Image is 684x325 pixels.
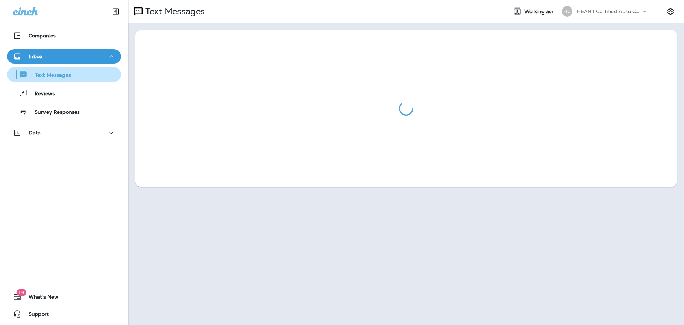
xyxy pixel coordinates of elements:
span: Support [21,311,49,320]
button: Support [7,307,121,321]
span: 19 [16,289,26,296]
button: Data [7,126,121,140]
p: Text Messages [142,6,205,17]
span: Working as: [524,9,555,15]
p: Data [29,130,41,136]
button: Companies [7,29,121,43]
div: HC [562,6,572,17]
button: Survey Responses [7,104,121,119]
button: Text Messages [7,67,121,82]
button: 19What's New [7,290,121,304]
button: Inbox [7,49,121,64]
p: Companies [28,33,56,39]
p: Survey Responses [27,109,80,116]
button: Settings [664,5,677,18]
p: HEART Certified Auto Care [577,9,641,14]
p: Reviews [27,91,55,97]
p: Inbox [29,54,42,59]
button: Collapse Sidebar [106,4,126,19]
button: Reviews [7,86,121,101]
span: What's New [21,294,58,303]
p: Text Messages [28,72,71,79]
